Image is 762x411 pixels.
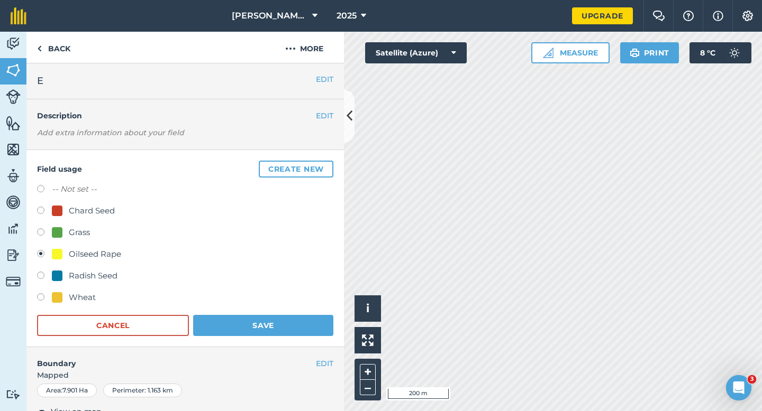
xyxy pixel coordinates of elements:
[360,380,376,395] button: –
[6,36,21,52] img: svg+xml;base64,PD94bWwgdmVyc2lvbj0iMS4wIiBlbmNvZGluZz0idXRmLTgiPz4KPCEtLSBHZW5lcmF0b3I6IEFkb2JlIE...
[6,194,21,210] img: svg+xml;base64,PD94bWwgdmVyc2lvbj0iMS4wIiBlbmNvZGluZz0idXRmLTgiPz4KPCEtLSBHZW5lcmF0b3I6IEFkb2JlIE...
[366,302,369,315] span: i
[193,315,333,336] button: Save
[26,347,316,369] h4: Boundary
[572,7,633,24] a: Upgrade
[37,42,42,55] img: svg+xml;base64,PHN2ZyB4bWxucz0iaHR0cDovL3d3dy53My5vcmcvMjAwMC9zdmciIHdpZHRoPSI5IiBoZWlnaHQ9IjI0Ii...
[700,42,715,63] span: 8 ° C
[11,7,26,24] img: fieldmargin Logo
[265,32,344,63] button: More
[6,168,21,184] img: svg+xml;base64,PD94bWwgdmVyc2lvbj0iMS4wIiBlbmNvZGluZz0idXRmLTgiPz4KPCEtLSBHZW5lcmF0b3I6IEFkb2JlIE...
[37,161,333,178] h4: Field usage
[365,42,467,63] button: Satellite (Azure)
[316,358,333,369] button: EDIT
[316,73,333,85] button: EDIT
[726,375,751,400] iframe: Intercom live chat
[741,11,754,21] img: A cog icon
[69,291,96,304] div: Wheat
[682,11,695,21] img: A question mark icon
[26,32,81,63] a: Back
[37,73,43,88] span: E
[285,42,296,55] img: svg+xml;base64,PHN2ZyB4bWxucz0iaHR0cDovL3d3dy53My5vcmcvMjAwMC9zdmciIHdpZHRoPSIyMCIgaGVpZ2h0PSIyNC...
[52,183,97,195] label: -- Not set --
[6,115,21,131] img: svg+xml;base64,PHN2ZyB4bWxucz0iaHR0cDovL3d3dy53My5vcmcvMjAwMC9zdmciIHdpZHRoPSI1NiIgaGVpZ2h0PSI2MC...
[620,42,679,63] button: Print
[37,128,184,137] em: Add extra information about your field
[360,364,376,380] button: +
[69,204,115,217] div: Chard Seed
[259,161,333,178] button: Create new
[103,384,182,397] div: Perimeter : 1.163 km
[69,269,117,282] div: Radish Seed
[6,389,21,399] img: svg+xml;base64,PD94bWwgdmVyc2lvbj0iMS4wIiBlbmNvZGluZz0idXRmLTgiPz4KPCEtLSBHZW5lcmF0b3I6IEFkb2JlIE...
[37,384,97,397] div: Area : 7.901 Ha
[748,375,756,384] span: 3
[6,62,21,78] img: svg+xml;base64,PHN2ZyB4bWxucz0iaHR0cDovL3d3dy53My5vcmcvMjAwMC9zdmciIHdpZHRoPSI1NiIgaGVpZ2h0PSI2MC...
[6,274,21,289] img: svg+xml;base64,PD94bWwgdmVyc2lvbj0iMS4wIiBlbmNvZGluZz0idXRmLTgiPz4KPCEtLSBHZW5lcmF0b3I6IEFkb2JlIE...
[69,226,90,239] div: Grass
[6,142,21,157] img: svg+xml;base64,PHN2ZyB4bWxucz0iaHR0cDovL3d3dy53My5vcmcvMjAwMC9zdmciIHdpZHRoPSI1NiIgaGVpZ2h0PSI2MC...
[652,11,665,21] img: Two speech bubbles overlapping with the left bubble in the forefront
[724,42,745,63] img: svg+xml;base64,PD94bWwgdmVyc2lvbj0iMS4wIiBlbmNvZGluZz0idXRmLTgiPz4KPCEtLSBHZW5lcmF0b3I6IEFkb2JlIE...
[6,221,21,237] img: svg+xml;base64,PD94bWwgdmVyc2lvbj0iMS4wIiBlbmNvZGluZz0idXRmLTgiPz4KPCEtLSBHZW5lcmF0b3I6IEFkb2JlIE...
[316,110,333,122] button: EDIT
[37,315,189,336] button: Cancel
[6,247,21,263] img: svg+xml;base64,PD94bWwgdmVyc2lvbj0iMS4wIiBlbmNvZGluZz0idXRmLTgiPz4KPCEtLSBHZW5lcmF0b3I6IEFkb2JlIE...
[37,110,333,122] h4: Description
[69,248,121,260] div: Oilseed Rape
[531,42,610,63] button: Measure
[690,42,751,63] button: 8 °C
[6,89,21,104] img: svg+xml;base64,PD94bWwgdmVyc2lvbj0iMS4wIiBlbmNvZGluZz0idXRmLTgiPz4KPCEtLSBHZW5lcmF0b3I6IEFkb2JlIE...
[630,46,640,59] img: svg+xml;base64,PHN2ZyB4bWxucz0iaHR0cDovL3d3dy53My5vcmcvMjAwMC9zdmciIHdpZHRoPSIxOSIgaGVpZ2h0PSIyNC...
[355,295,381,322] button: i
[337,10,357,22] span: 2025
[713,10,723,22] img: svg+xml;base64,PHN2ZyB4bWxucz0iaHR0cDovL3d3dy53My5vcmcvMjAwMC9zdmciIHdpZHRoPSIxNyIgaGVpZ2h0PSIxNy...
[543,48,554,58] img: Ruler icon
[232,10,308,22] span: [PERSON_NAME] & Sons LTD
[362,334,374,346] img: Four arrows, one pointing top left, one top right, one bottom right and the last bottom left
[26,369,344,381] span: Mapped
